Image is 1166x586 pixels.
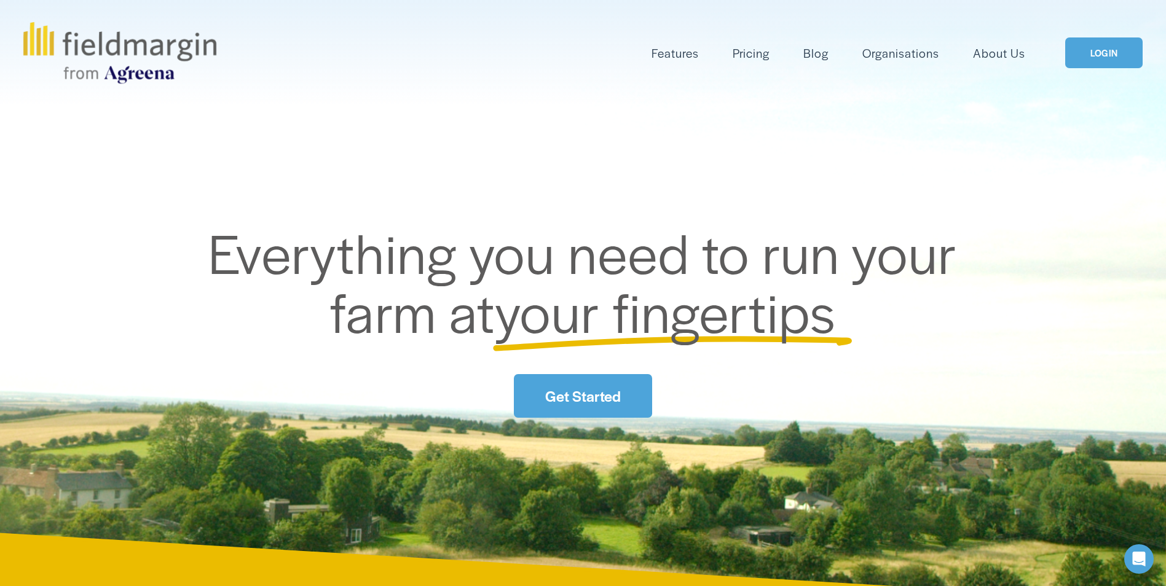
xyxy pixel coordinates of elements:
[514,374,652,418] a: Get Started
[733,43,770,63] a: Pricing
[973,43,1025,63] a: About Us
[652,43,699,63] a: folder dropdown
[652,44,699,62] span: Features
[1124,544,1154,574] div: Open Intercom Messenger
[862,43,939,63] a: Organisations
[495,272,836,349] span: your fingertips
[803,43,829,63] a: Blog
[1065,37,1143,69] a: LOGIN
[23,22,216,84] img: fieldmargin.com
[208,213,970,349] span: Everything you need to run your farm at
